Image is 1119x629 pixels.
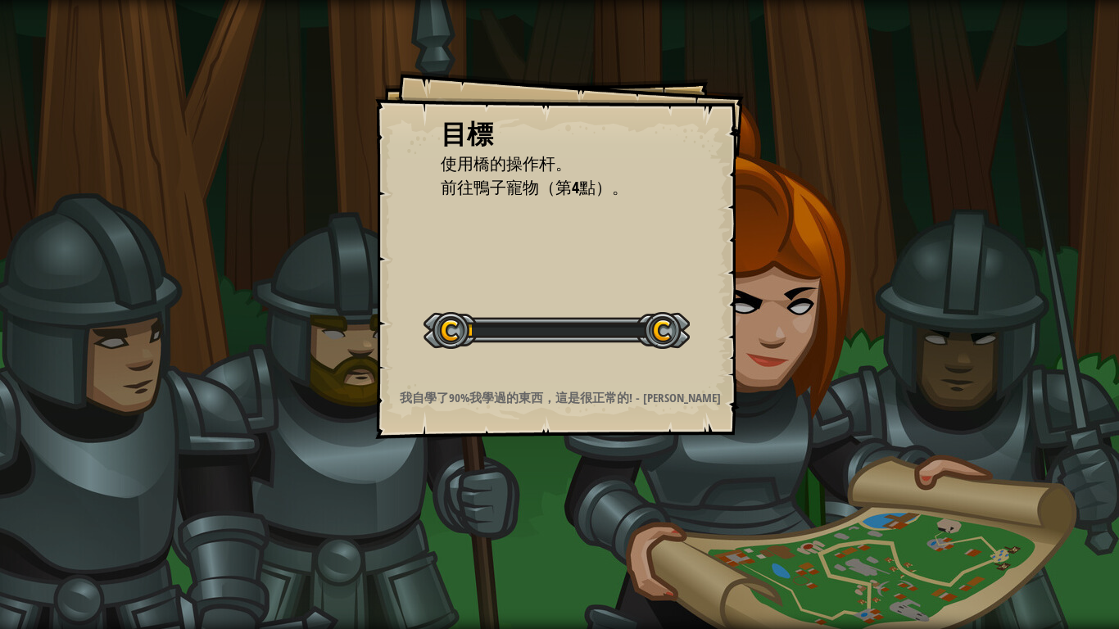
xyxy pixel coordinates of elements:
div: 目標 [441,115,678,153]
strong: 我自學了90%我學過的東西，這是很正常的! - [PERSON_NAME] [400,389,721,406]
span: 使用橋的操作杆。 [441,152,572,174]
li: 前往鴨子寵物（第4點）。 [420,176,674,200]
span: 前往鴨子寵物（第4點）。 [441,176,628,198]
li: 使用橋的操作杆。 [420,152,674,176]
